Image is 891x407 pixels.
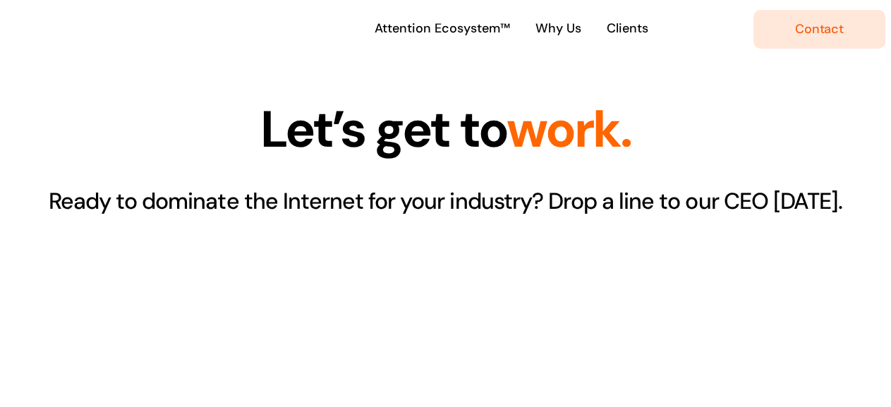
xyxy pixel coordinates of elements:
[753,10,885,49] a: Contact
[535,18,581,39] span: Why Us
[370,14,514,44] a: Attention Ecosystem™
[23,184,868,219] h3: Ready to dominate the Internet for your industry? Drop a line to our CEO [DATE].
[531,14,586,44] a: Why Us
[269,4,753,54] nav: Main Menu Desktop
[375,18,510,39] span: Attention Ecosystem™
[795,22,844,37] span: Contact
[602,14,653,44] a: Clients
[507,97,631,162] span: work.
[607,18,648,39] span: Clients
[23,6,234,25] a: Attention-Only-Logo-300wide
[23,102,868,159] h1: Let’s get to
[23,8,234,50] img: Attention Interactive Logo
